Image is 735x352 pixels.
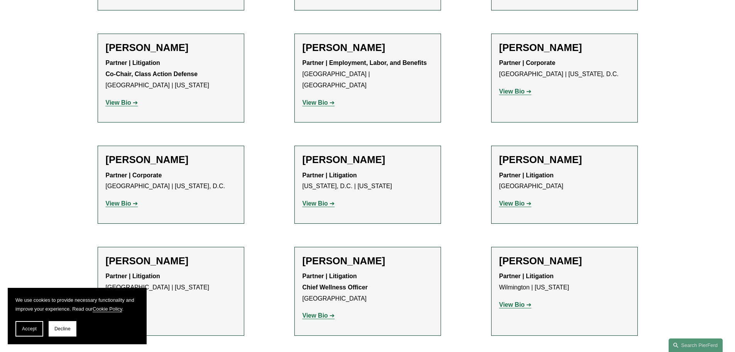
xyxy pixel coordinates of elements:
[499,271,630,293] p: Wilmington | [US_STATE]
[302,99,328,106] strong: View Bio
[106,271,236,293] p: [GEOGRAPHIC_DATA] | [US_STATE]
[302,58,433,91] p: [GEOGRAPHIC_DATA] | [GEOGRAPHIC_DATA]
[302,271,433,304] p: [GEOGRAPHIC_DATA]
[499,170,630,192] p: [GEOGRAPHIC_DATA]
[302,170,433,192] p: [US_STATE], D.C. | [US_STATE]
[302,172,357,179] strong: Partner | Litigation
[499,301,525,308] strong: View Bio
[499,200,525,207] strong: View Bio
[106,99,138,106] a: View Bio
[49,321,76,337] button: Decline
[302,255,433,267] h2: [PERSON_NAME]
[106,255,236,267] h2: [PERSON_NAME]
[106,273,160,279] strong: Partner | Litigation
[499,88,525,95] strong: View Bio
[499,58,630,80] p: [GEOGRAPHIC_DATA] | [US_STATE], D.C.
[669,338,723,352] a: Search this site
[106,170,236,192] p: [GEOGRAPHIC_DATA] | [US_STATE], D.C.
[15,321,43,337] button: Accept
[8,288,147,344] section: Cookie banner
[106,200,131,207] strong: View Bio
[106,200,138,207] a: View Bio
[302,312,328,319] strong: View Bio
[499,172,554,179] strong: Partner | Litigation
[15,296,139,313] p: We use cookies to provide necessary functionality and improve your experience. Read our .
[302,312,335,319] a: View Bio
[106,58,236,91] p: [GEOGRAPHIC_DATA] | [US_STATE]
[499,60,556,66] strong: Partner | Corporate
[499,42,630,54] h2: [PERSON_NAME]
[302,99,335,106] a: View Bio
[106,99,131,106] strong: View Bio
[499,255,630,267] h2: [PERSON_NAME]
[93,306,122,312] a: Cookie Policy
[106,172,162,179] strong: Partner | Corporate
[302,42,433,54] h2: [PERSON_NAME]
[302,273,368,291] strong: Partner | Litigation Chief Wellness Officer
[22,326,37,332] span: Accept
[302,154,433,166] h2: [PERSON_NAME]
[499,154,630,166] h2: [PERSON_NAME]
[499,88,532,95] a: View Bio
[499,273,554,279] strong: Partner | Litigation
[106,42,236,54] h2: [PERSON_NAME]
[106,154,236,166] h2: [PERSON_NAME]
[499,200,532,207] a: View Bio
[302,200,335,207] a: View Bio
[302,200,328,207] strong: View Bio
[499,301,532,308] a: View Bio
[302,60,427,66] strong: Partner | Employment, Labor, and Benefits
[54,326,71,332] span: Decline
[106,60,198,77] strong: Partner | Litigation Co-Chair, Class Action Defense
